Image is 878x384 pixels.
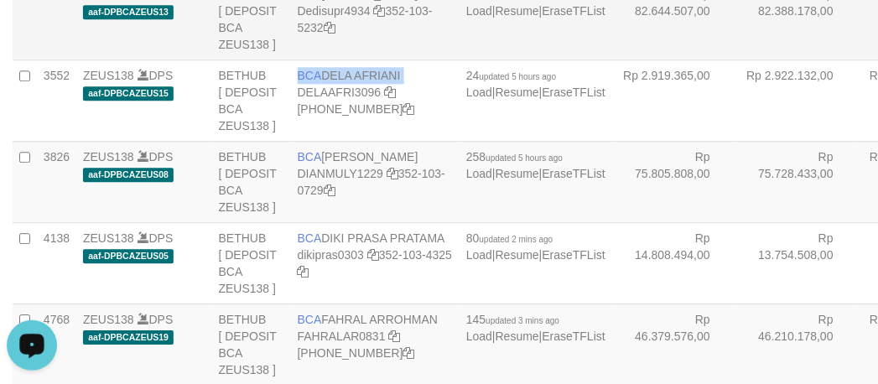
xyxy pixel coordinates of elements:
td: DELA AFRIANI [PHONE_NUMBER] [291,60,460,141]
a: EraseTFList [543,167,605,180]
span: | | [466,313,605,343]
td: Rp 13.754.508,00 [735,222,859,304]
span: aaf-DPBCAZEUS08 [83,168,174,182]
td: BETHUB [ DEPOSIT BCA ZEUS138 ] [212,60,291,141]
td: Rp 2.919.365,00 [612,60,735,141]
td: [PERSON_NAME] 352-103-0729 [291,141,460,222]
span: updated 2 mins ago [480,235,553,244]
a: Load [466,248,492,262]
a: EraseTFList [543,4,605,18]
a: ZEUS138 [83,150,134,163]
span: | | [466,69,605,99]
a: Load [466,86,492,99]
span: 24 [466,69,556,82]
a: Load [466,4,492,18]
a: Load [466,167,492,180]
a: ZEUS138 [83,313,134,326]
span: 145 [466,313,559,326]
a: Resume [496,4,539,18]
td: BETHUB [ DEPOSIT BCA ZEUS138 ] [212,222,291,304]
a: EraseTFList [543,330,605,343]
span: BCA [298,231,322,245]
td: 4138 [37,222,76,304]
a: Copy 5665095158 to clipboard [403,346,415,360]
td: Rp 14.808.494,00 [612,222,735,304]
a: dikipras0303 [298,248,364,262]
a: ZEUS138 [83,231,134,245]
span: updated 5 hours ago [486,153,564,163]
span: 258 [466,150,563,163]
a: Copy FAHRALAR0831 to clipboard [389,330,401,343]
span: BCA [298,69,322,82]
td: Rp 75.805.808,00 [612,141,735,222]
a: EraseTFList [543,86,605,99]
a: Copy DIANMULY1229 to clipboard [387,167,398,180]
td: 3552 [37,60,76,141]
a: DELAAFRI3096 [298,86,382,99]
a: Copy DELAAFRI3096 to clipboard [384,86,396,99]
span: BCA [298,150,322,163]
td: 3826 [37,141,76,222]
td: Rp 75.728.433,00 [735,141,859,222]
span: updated 3 mins ago [486,316,560,325]
span: aaf-DPBCAZEUS13 [83,5,174,19]
td: DIKI PRASA PRATAMA 352-103-4325 [291,222,460,304]
a: Resume [496,248,539,262]
span: | | [466,231,605,262]
span: aaf-DPBCAZEUS19 [83,330,174,345]
td: DPS [76,60,212,141]
a: Resume [496,86,539,99]
a: Resume [496,330,539,343]
td: BETHUB [ DEPOSIT BCA ZEUS138 ] [212,141,291,222]
button: Open LiveChat chat widget [7,7,57,57]
a: Resume [496,167,539,180]
a: Copy 3521034325 to clipboard [298,265,309,278]
span: 80 [466,231,553,245]
a: Load [466,330,492,343]
a: Dedisupr4934 [298,4,371,18]
td: Rp 2.922.132,00 [735,60,859,141]
a: DIANMULY1229 [298,167,383,180]
a: EraseTFList [543,248,605,262]
a: Copy Dedisupr4934 to clipboard [374,4,386,18]
td: DPS [76,222,212,304]
a: ZEUS138 [83,69,134,82]
a: Copy 8692458639 to clipboard [403,102,415,116]
span: aaf-DPBCAZEUS05 [83,249,174,263]
a: FAHRALAR0831 [298,330,386,343]
span: updated 5 hours ago [480,72,557,81]
span: aaf-DPBCAZEUS15 [83,86,174,101]
a: Copy dikipras0303 to clipboard [367,248,379,262]
a: Copy 3521030729 to clipboard [324,184,335,197]
span: BCA [298,313,322,326]
span: | | [466,150,605,180]
td: DPS [76,141,212,222]
a: Copy 3521035232 to clipboard [324,21,335,34]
